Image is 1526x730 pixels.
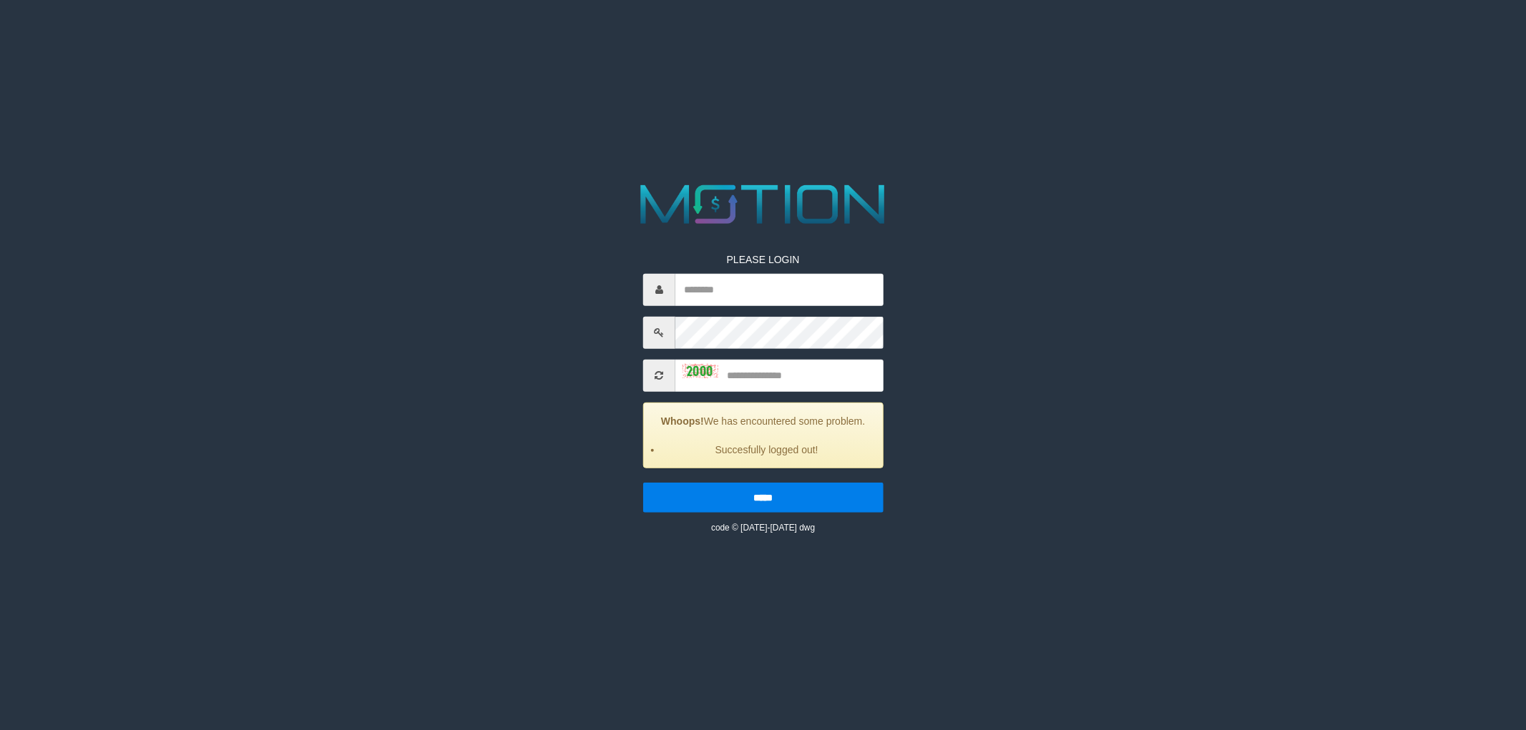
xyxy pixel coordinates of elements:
[630,178,896,231] img: MOTION_logo.png
[662,442,872,456] li: Succesfully logged out!
[661,415,704,426] strong: Whoops!
[643,402,884,468] div: We has encountered some problem.
[683,364,718,378] img: captcha
[643,252,884,266] p: PLEASE LOGIN
[711,522,815,532] small: code © [DATE]-[DATE] dwg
